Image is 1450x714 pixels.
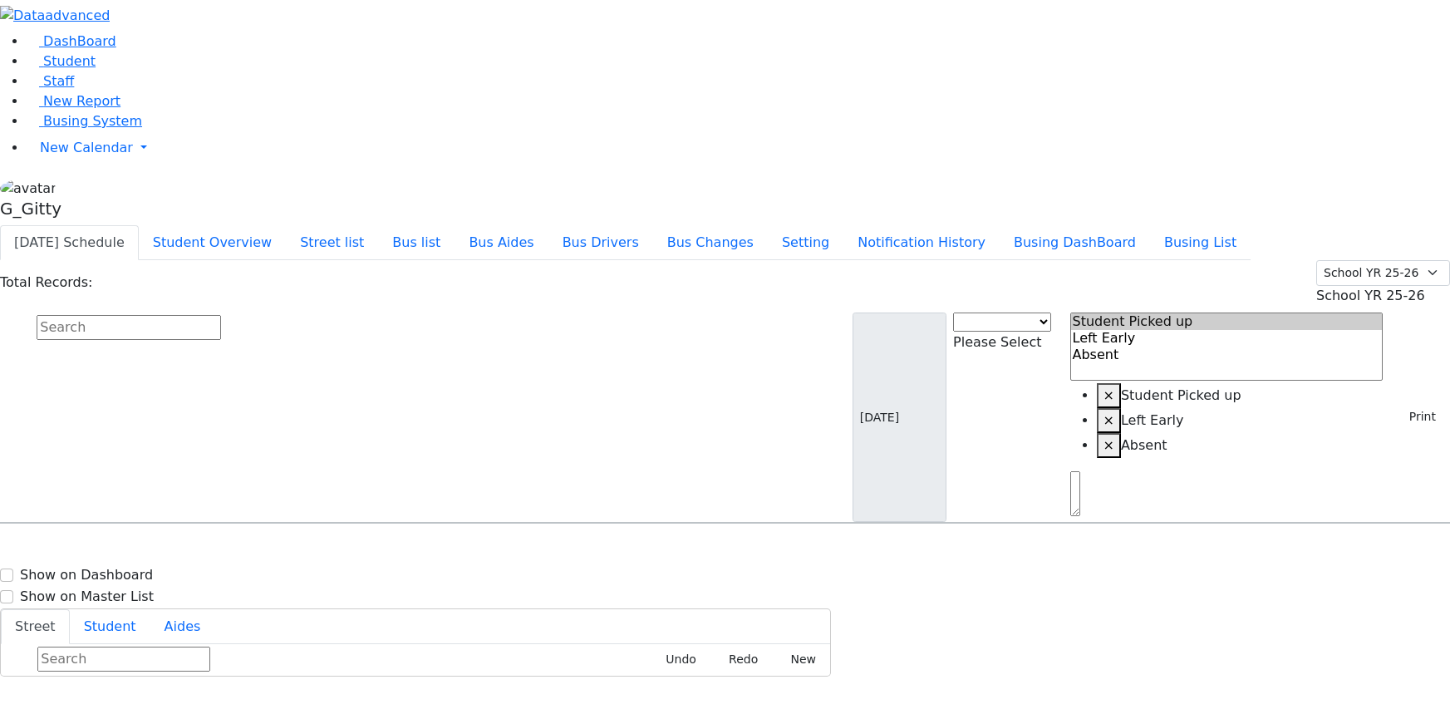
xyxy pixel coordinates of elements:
[43,33,116,49] span: DashBoard
[27,53,96,69] a: Student
[20,587,154,607] label: Show on Master List
[1071,347,1383,363] option: Absent
[1000,225,1150,260] button: Busing DashBoard
[27,93,120,109] a: New Report
[653,225,768,260] button: Bus Changes
[953,334,1041,350] span: Please Select
[1103,437,1114,453] span: ×
[27,113,142,129] a: Busing System
[37,315,221,340] input: Search
[27,33,116,49] a: DashBoard
[1,609,70,644] button: Street
[27,131,1450,165] a: New Calendar
[286,225,378,260] button: Street list
[1097,433,1384,458] li: Absent
[1097,383,1121,408] button: Remove item
[27,73,74,89] a: Staff
[710,647,765,672] button: Redo
[455,225,548,260] button: Bus Aides
[70,609,150,644] button: Student
[1071,330,1383,347] option: Left Early
[1103,412,1114,428] span: ×
[1103,387,1114,403] span: ×
[1150,225,1251,260] button: Busing List
[548,225,653,260] button: Bus Drivers
[768,225,843,260] button: Setting
[1121,412,1184,428] span: Left Early
[1316,260,1450,286] select: Default select example
[43,113,142,129] span: Busing System
[1097,408,1121,433] button: Remove item
[378,225,455,260] button: Bus list
[1121,437,1167,453] span: Absent
[1121,387,1241,403] span: Student Picked up
[37,647,210,672] input: Search
[1070,471,1080,516] textarea: Search
[1389,404,1443,430] button: Print
[43,53,96,69] span: Student
[1071,313,1383,330] option: Student Picked up
[1097,383,1384,408] li: Student Picked up
[43,93,120,109] span: New Report
[40,140,133,155] span: New Calendar
[647,647,704,672] button: Undo
[1,644,830,676] div: Street
[150,609,215,644] button: Aides
[1097,433,1121,458] button: Remove item
[20,565,153,585] label: Show on Dashboard
[843,225,1000,260] button: Notification History
[139,225,286,260] button: Student Overview
[1097,408,1384,433] li: Left Early
[1316,288,1425,303] span: School YR 25-26
[43,73,74,89] span: Staff
[772,647,823,672] button: New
